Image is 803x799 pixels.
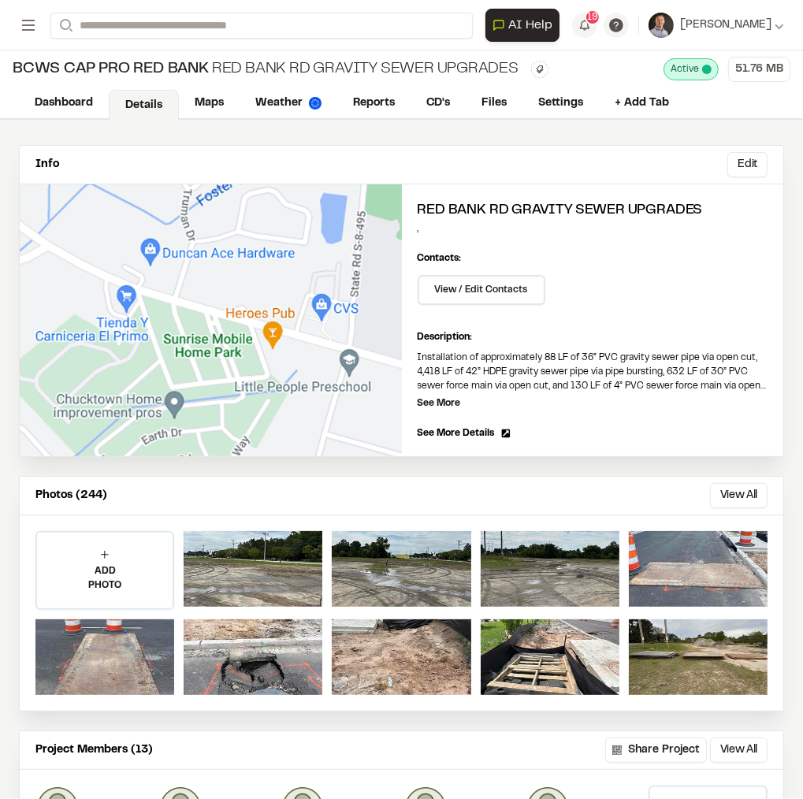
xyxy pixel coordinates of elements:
button: [PERSON_NAME] [649,13,784,38]
span: This project is active and counting against your active project count. [702,65,712,74]
a: Settings [522,88,599,118]
a: CD's [411,88,466,118]
p: Photos (244) [35,487,107,504]
div: This project is active and counting against your active project count. [664,58,719,80]
a: Files [466,88,522,118]
p: Info [35,156,59,173]
span: See More Details [418,426,495,440]
p: , [418,221,768,236]
div: 51.76 MB [728,57,790,82]
a: Details [109,90,179,120]
span: BCWS CAP PRO RED BANK [13,58,209,81]
div: Red Bank Rd Gravity Sewer Upgrades [13,58,519,81]
h2: Red Bank Rd Gravity Sewer Upgrades [418,200,768,221]
button: Open AI Assistant [485,9,559,42]
span: AI Help [508,16,552,35]
span: [PERSON_NAME] [680,17,771,34]
p: Description: [418,330,768,344]
button: View / Edit Contacts [418,275,545,305]
button: Edit [727,152,768,177]
span: 19 [587,10,598,24]
a: + Add Tab [599,88,685,118]
img: User [649,13,674,38]
span: Active [671,62,699,76]
a: Dashboard [19,88,109,118]
a: Maps [179,88,240,118]
a: Weather [240,88,337,118]
img: precipai.png [309,97,322,110]
div: Open AI Assistant [485,9,566,42]
button: Search [50,13,79,39]
p: Installation of approximately 88 LF of 36” PVC gravity sewer pipe via open cut, 4,418 LF of 42” H... [418,351,768,393]
a: Reports [337,88,411,118]
p: Project Members (13) [35,741,153,759]
p: See More [418,396,461,411]
p: Contacts: [418,251,462,266]
button: Share Project [605,738,707,763]
button: View All [710,738,768,763]
button: View All [710,483,768,508]
p: ADD PHOTO [37,564,173,593]
button: Edit Tags [531,61,548,78]
button: 19 [572,13,597,38]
